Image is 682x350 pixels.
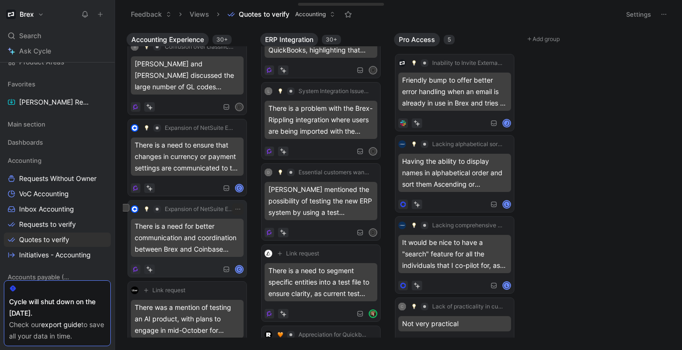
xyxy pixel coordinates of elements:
[223,7,340,21] button: Quotes to verifyAccounting
[274,85,373,97] button: 💡System Integration Issues with Business Needs
[265,169,272,176] div: D
[165,124,235,132] span: Expansion of NetSuite ERP Integration for Financial Data Sharing
[4,153,111,168] div: Accounting
[128,38,247,115] a: B💡Confusion over classification and auto GL line usage[PERSON_NAME] and [PERSON_NAME] discussed t...
[408,57,506,69] button: 💡Inability to Invite External Guests to Brex
[260,33,318,46] button: ERP Integration
[4,29,111,43] div: Search
[432,303,503,310] span: Lack of practicality in current solution
[4,44,111,58] a: Ask Cycle
[261,82,381,159] a: L💡System Integration Issues with Business NeedsThere is a problem with the Brex-Rippling integrat...
[398,59,406,67] img: logo
[395,216,514,294] a: logo💡Lacking comprehensive search feature for co-piloted individualsIt would be nice to have a "s...
[4,135,111,152] div: Dashboards
[20,10,34,19] h1: Brex
[398,316,511,331] div: Not very practical
[185,7,213,21] button: Views
[140,203,239,215] button: 💡Expansion of NetSuite ERP Integration for Financial Data Sharing
[131,300,244,338] div: There was a mention of testing an AI product, with plans to engage in mid-October for further exp...
[394,33,440,46] button: Pro Access
[128,200,247,277] a: logo💡Expansion of NetSuite ERP Integration for Financial Data SharingThere is a need for better c...
[131,286,139,294] img: logo
[411,304,417,309] img: 💡
[4,117,111,131] div: Main section
[236,104,243,110] div: D
[144,125,149,131] img: 💡
[277,88,283,94] img: 💡
[256,29,390,342] div: ERP Integration30+
[152,286,185,294] span: Link request
[411,223,417,228] img: 💡
[408,301,506,312] button: 💡Lack of practicality in current solution
[398,73,511,111] div: Friendly bump to offer better error handling when an email is already in use in Brex and tries to...
[411,60,417,66] img: 💡
[503,201,510,208] div: L
[4,248,111,262] a: Initiatives - Accounting
[4,8,46,21] button: BrexBrex
[265,35,313,44] span: ERP Integration
[236,185,243,191] div: C
[131,205,139,213] img: logo
[19,174,96,183] span: Requests Without Owner
[622,8,655,21] button: Settings
[8,119,45,129] span: Main section
[408,138,506,150] button: 💡Lacking alphabetical sorting feature for names
[265,87,272,95] div: L
[411,141,417,147] img: 💡
[19,204,74,214] span: Inbox Accounting
[4,217,111,232] a: Requests to verify
[395,135,514,212] a: logo💡Lacking alphabetical sorting feature for namesHaving the ability to display names in alphabe...
[398,140,406,148] img: logo
[399,35,435,44] span: Pro Access
[131,138,244,176] div: There is a need to ensure that changes in currency or payment settings are communicated to the ac...
[19,220,76,229] span: Requests to verify
[265,331,272,339] img: logo
[19,189,69,199] span: VoC Accounting
[19,235,69,244] span: Quotes to verify
[4,233,111,247] a: Quotes to verify
[131,124,139,132] img: logo
[322,35,341,44] div: 30+
[140,122,239,134] button: 💡Expansion of NetSuite ERP Integration for Financial Data Sharing
[131,35,204,44] span: Accounting Experience
[370,310,376,317] img: avatar
[8,156,42,165] span: Accounting
[8,79,35,89] span: Favorites
[398,235,511,273] div: It would be nice to have a "search" feature for all the individuals that I co-pilot for, as the c...
[261,244,381,322] a: logoLink requestThere is a need to segment specific entities into a test file to ensure clarity, ...
[19,45,51,57] span: Ask Cycle
[370,229,376,236] div: D
[277,170,283,175] img: 💡
[298,87,369,95] span: System Integration Issues with Business Needs
[123,29,256,342] div: Accounting Experience30+
[277,332,283,338] img: 🧡
[370,148,376,155] div: R
[127,33,209,46] button: Accounting Experience
[274,248,322,259] button: Link request
[128,119,247,196] a: logo💡Expansion of NetSuite ERP Integration for Financial Data SharingThere is a need to ensure th...
[144,206,149,212] img: 💡
[4,202,111,216] a: Inbox Accounting
[140,285,189,296] button: Link request
[408,220,506,231] button: 💡Lacking comprehensive search feature for co-piloted individuals
[4,95,111,109] a: [PERSON_NAME] Request
[265,263,377,301] div: There is a need to segment specific entities into a test file to ensure clarity, as current test ...
[265,182,377,220] div: [PERSON_NAME] mentioned the possibility of testing the new ERP system by using a test environment...
[395,54,514,131] a: logo💡Inability to Invite External Guests to BrexFriendly bump to offer better error handling when...
[131,56,244,95] div: [PERSON_NAME] and [PERSON_NAME] discussed the large number of GL codes available, suggesting it m...
[19,30,41,42] span: Search
[9,319,106,342] div: Check our to save all your data in time.
[19,97,89,107] span: [PERSON_NAME] Request
[503,282,510,289] div: L
[503,120,510,127] div: J
[4,135,111,149] div: Dashboards
[4,117,111,134] div: Main section
[432,222,503,229] span: Lacking comprehensive search feature for co-piloted individuals
[370,67,376,74] div: R
[8,272,72,282] span: Accounts payable (AP)
[298,169,369,176] span: Essential customers want to test ERP integration in Sandbox
[165,205,235,213] span: Expansion of NetSuite ERP Integration for Financial Data Sharing
[274,329,373,340] button: 🧡Appreciation for Quickbooks Online Integration
[265,101,377,139] div: There is a problem with the Brex-Rippling integration where users are being imported with the wro...
[298,331,369,339] span: Appreciation for Quickbooks Online Integration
